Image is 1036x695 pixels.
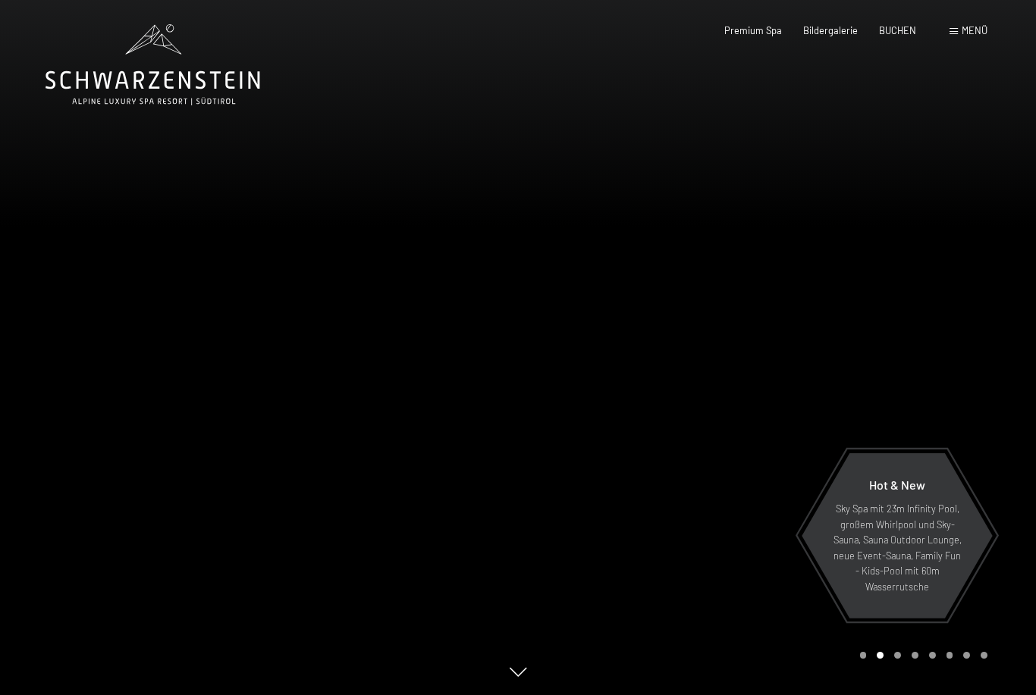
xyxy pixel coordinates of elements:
[860,652,867,659] div: Carousel Page 1
[877,652,884,659] div: Carousel Page 2 (Current Slide)
[912,652,918,659] div: Carousel Page 4
[879,24,916,36] a: BUCHEN
[947,652,953,659] div: Carousel Page 6
[803,24,858,36] a: Bildergalerie
[801,452,994,619] a: Hot & New Sky Spa mit 23m Infinity Pool, großem Whirlpool und Sky-Sauna, Sauna Outdoor Lounge, ne...
[831,501,963,594] p: Sky Spa mit 23m Infinity Pool, großem Whirlpool und Sky-Sauna, Sauna Outdoor Lounge, neue Event-S...
[869,477,925,492] span: Hot & New
[894,652,901,659] div: Carousel Page 3
[855,652,987,659] div: Carousel Pagination
[981,652,987,659] div: Carousel Page 8
[929,652,936,659] div: Carousel Page 5
[724,24,782,36] a: Premium Spa
[963,652,970,659] div: Carousel Page 7
[962,24,987,36] span: Menü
